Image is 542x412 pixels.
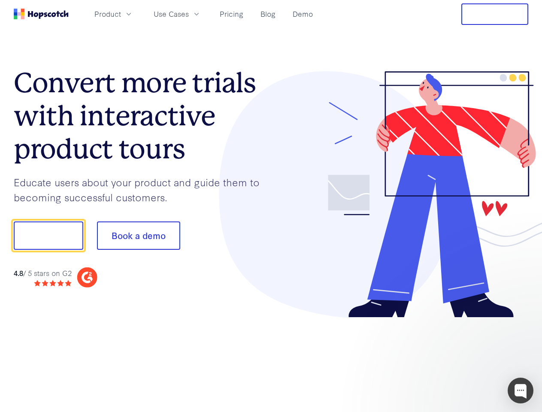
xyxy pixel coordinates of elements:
p: Educate users about your product and guide them to becoming successful customers. [14,175,271,204]
span: Product [94,9,121,19]
a: Demo [289,7,316,21]
a: Pricing [216,7,247,21]
strong: 4.8 [14,268,23,278]
button: Show me! [14,221,83,250]
h1: Convert more trials with interactive product tours [14,67,271,165]
div: / 5 stars on G2 [14,268,72,279]
button: Use Cases [148,7,206,21]
span: Use Cases [154,9,189,19]
button: Book a demo [97,221,180,250]
button: Free Trial [461,3,528,25]
button: Product [89,7,138,21]
a: Blog [257,7,279,21]
a: Home [14,9,69,19]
